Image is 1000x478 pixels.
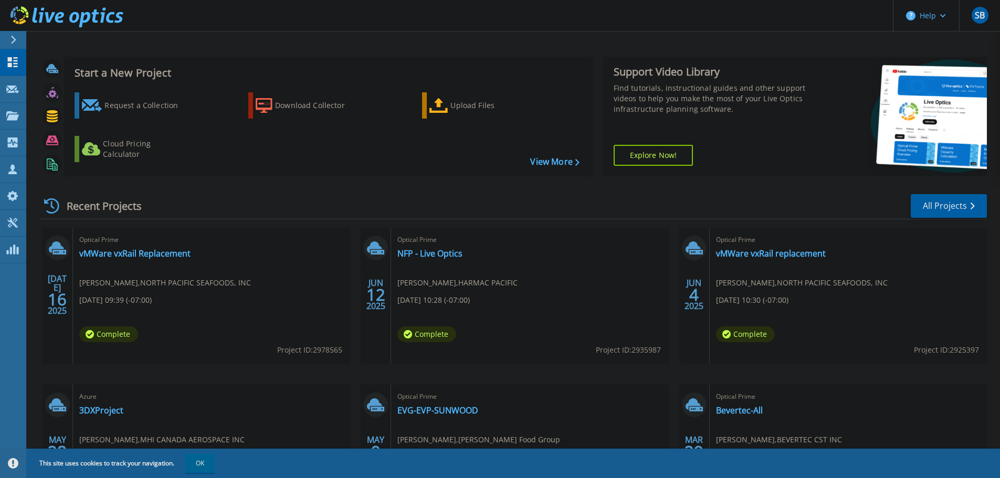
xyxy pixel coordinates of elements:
div: MAY 2025 [47,432,67,471]
span: Complete [716,326,775,342]
div: MAR 2025 [684,432,704,471]
span: [PERSON_NAME] , HARMAC PACIFIC [397,277,518,289]
h3: Start a New Project [75,67,579,79]
button: OK [185,454,215,473]
a: Request a Collection [75,92,192,119]
span: Complete [79,326,138,342]
a: Bevertec-All [716,405,763,416]
a: Cloud Pricing Calculator [75,136,192,162]
span: Optical Prime [397,234,662,246]
a: Upload Files [422,92,539,119]
a: NFP - Live Optics [397,248,462,259]
span: Azure [79,391,344,402]
div: Download Collector [275,95,359,116]
span: Optical Prime [79,234,344,246]
span: [DATE] 10:28 (-07:00) [397,294,470,306]
div: Support Video Library [614,65,809,79]
span: Optical Prime [716,391,981,402]
a: vMWare vxRail replacement [716,248,826,259]
span: 4 [689,290,699,299]
div: Recent Projects [40,193,156,219]
span: [DATE] 10:30 (-07:00) [716,294,788,306]
a: vMWare vxRail Replacement [79,248,191,259]
span: 9 [371,447,381,456]
span: Optical Prime [397,391,662,402]
span: Project ID: 2925397 [914,344,979,356]
span: 29 [685,447,703,456]
a: EVG-EVP-SUNWOOD [397,405,478,416]
span: Complete [397,326,456,342]
span: [PERSON_NAME] , NORTH PACIFIC SEAFOODS, INC [79,277,251,289]
span: SB [975,11,985,19]
span: [PERSON_NAME] , MHI CANADA AEROSPACE INC [79,434,245,445]
div: [DATE] 2025 [47,275,67,314]
div: JUN 2025 [684,275,704,314]
a: Explore Now! [614,145,693,166]
a: View More [530,157,579,167]
span: Project ID: 2978565 [277,344,342,356]
div: Request a Collection [104,95,188,116]
span: Optical Prime [716,234,981,246]
span: 16 [48,295,67,304]
div: MAY 2025 [366,432,386,471]
span: This site uses cookies to track your navigation. [29,454,215,473]
div: Upload Files [450,95,534,116]
span: [PERSON_NAME] , NORTH PACIFIC SEAFOODS, INC [716,277,888,289]
div: Find tutorials, instructional guides and other support videos to help you make the most of your L... [614,83,809,114]
div: Cloud Pricing Calculator [103,139,187,160]
span: Project ID: 2935987 [596,344,661,356]
a: All Projects [911,194,987,218]
a: Download Collector [248,92,365,119]
a: 3DXProject [79,405,123,416]
span: [DATE] 09:39 (-07:00) [79,294,152,306]
span: 28 [48,447,67,456]
span: [PERSON_NAME] , BEVERTEC CST INC [716,434,842,445]
div: JUN 2025 [366,275,386,314]
span: [PERSON_NAME] , [PERSON_NAME] Food Group [397,434,560,445]
span: 12 [366,290,385,299]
